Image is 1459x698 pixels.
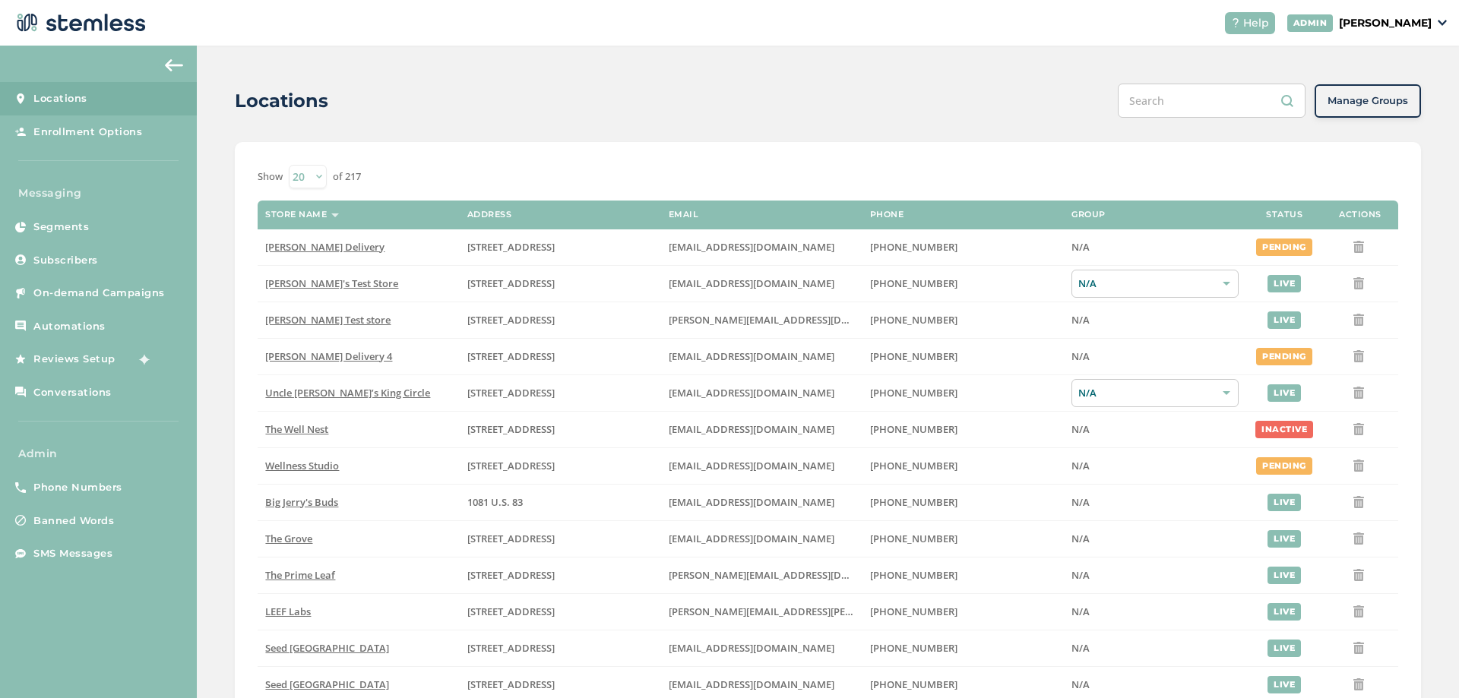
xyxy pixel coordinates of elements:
[669,240,834,254] span: [EMAIL_ADDRESS][DOMAIN_NAME]
[870,387,1056,400] label: (907) 330-7833
[870,641,957,655] span: [PHONE_NUMBER]
[265,641,389,655] span: Seed [GEOGRAPHIC_DATA]
[265,532,312,545] span: The Grove
[669,532,855,545] label: dexter@thegroveca.com
[669,241,855,254] label: arman91488@gmail.com
[467,276,555,290] span: [STREET_ADDRESS]
[467,532,654,545] label: 8155 Center Street
[669,350,855,363] label: arman91488@gmail.com
[33,319,106,334] span: Automations
[331,213,339,217] img: icon-sort-1e1d7615.svg
[467,496,654,509] label: 1081 U.S. 83
[265,314,451,327] label: Swapnil Test store
[1243,15,1269,31] span: Help
[1287,14,1334,32] div: ADMIN
[33,220,89,235] span: Segments
[669,678,855,691] label: info@bostonseeds.com
[467,641,555,655] span: [STREET_ADDRESS]
[669,605,855,618] label: josh.bowers@leefca.com
[669,677,834,691] span: [EMAIL_ADDRESS][DOMAIN_NAME]
[467,605,654,618] label: 1785 South Main Street
[265,459,339,472] span: Wellness Studio
[467,459,555,472] span: [STREET_ADDRESS]
[870,459,957,472] span: [PHONE_NUMBER]
[1268,311,1301,329] div: live
[1071,270,1239,298] div: N/A
[669,422,834,436] span: [EMAIL_ADDRESS][DOMAIN_NAME]
[1268,676,1301,693] div: live
[467,677,555,691] span: [STREET_ADDRESS]
[33,385,112,400] span: Conversations
[1071,423,1239,436] label: N/A
[265,387,451,400] label: Uncle Herb’s King Circle
[265,240,385,254] span: [PERSON_NAME] Delivery
[467,568,555,582] span: [STREET_ADDRESS]
[1256,457,1312,475] div: pending
[258,169,283,185] label: Show
[127,344,157,374] img: glitter-stars-b7820f95.gif
[669,642,855,655] label: team@seedyourhead.com
[870,240,957,254] span: [PHONE_NUMBER]
[870,277,1056,290] label: (503) 804-9208
[467,569,654,582] label: 4120 East Speedway Boulevard
[870,677,957,691] span: [PHONE_NUMBER]
[870,569,1056,582] label: (520) 272-8455
[265,495,338,509] span: Big Jerry's Buds
[1071,241,1239,254] label: N/A
[1268,494,1301,511] div: live
[1118,84,1306,118] input: Search
[1322,201,1398,229] th: Actions
[467,423,654,436] label: 1005 4th Avenue
[1256,348,1312,365] div: pending
[1268,640,1301,657] div: live
[870,350,1056,363] label: (818) 561-0790
[467,386,555,400] span: [STREET_ADDRESS]
[467,277,654,290] label: 123 East Main Street
[467,210,512,220] label: Address
[870,422,957,436] span: [PHONE_NUMBER]
[467,387,654,400] label: 209 King Circle
[669,276,834,290] span: [EMAIL_ADDRESS][DOMAIN_NAME]
[1268,603,1301,621] div: live
[870,605,1056,618] label: (707) 513-9697
[467,350,654,363] label: 17523 Ventura Boulevard
[33,286,165,301] span: On-demand Campaigns
[467,240,555,254] span: [STREET_ADDRESS]
[467,314,654,327] label: 5241 Center Boulevard
[467,313,555,327] span: [STREET_ADDRESS]
[870,678,1056,691] label: (617) 553-5922
[12,8,146,38] img: logo-dark-0685b13c.svg
[265,569,451,582] label: The Prime Leaf
[467,605,555,618] span: [STREET_ADDRESS]
[265,677,389,691] span: Seed [GEOGRAPHIC_DATA]
[669,496,855,509] label: info@bigjerrysbuds.com
[870,532,957,545] span: [PHONE_NUMBER]
[467,495,523,509] span: 1081 U.S. 83
[467,532,555,545] span: [STREET_ADDRESS]
[870,276,957,290] span: [PHONE_NUMBER]
[1383,625,1459,698] iframe: Chat Widget
[669,605,989,618] span: [PERSON_NAME][EMAIL_ADDRESS][PERSON_NAME][DOMAIN_NAME]
[870,313,957,327] span: [PHONE_NUMBER]
[870,423,1056,436] label: (269) 929-8463
[265,423,451,436] label: The Well Nest
[1266,210,1302,220] label: Status
[467,349,555,363] span: [STREET_ADDRESS]
[870,532,1056,545] label: (619) 600-1269
[265,386,430,400] span: Uncle [PERSON_NAME]’s King Circle
[33,546,112,561] span: SMS Messages
[33,480,122,495] span: Phone Numbers
[669,387,855,400] label: christian@uncleherbsak.com
[467,678,654,691] label: 401 Centre Street
[669,313,912,327] span: [PERSON_NAME][EMAIL_ADDRESS][DOMAIN_NAME]
[265,350,451,363] label: Hazel Delivery 4
[265,276,398,290] span: [PERSON_NAME]'s Test Store
[870,568,957,582] span: [PHONE_NUMBER]
[1315,84,1421,118] button: Manage Groups
[669,349,834,363] span: [EMAIL_ADDRESS][DOMAIN_NAME]
[1071,642,1239,655] label: N/A
[669,386,834,400] span: [EMAIL_ADDRESS][DOMAIN_NAME]
[1438,20,1447,26] img: icon_down-arrow-small-66adaf34.svg
[1328,93,1408,109] span: Manage Groups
